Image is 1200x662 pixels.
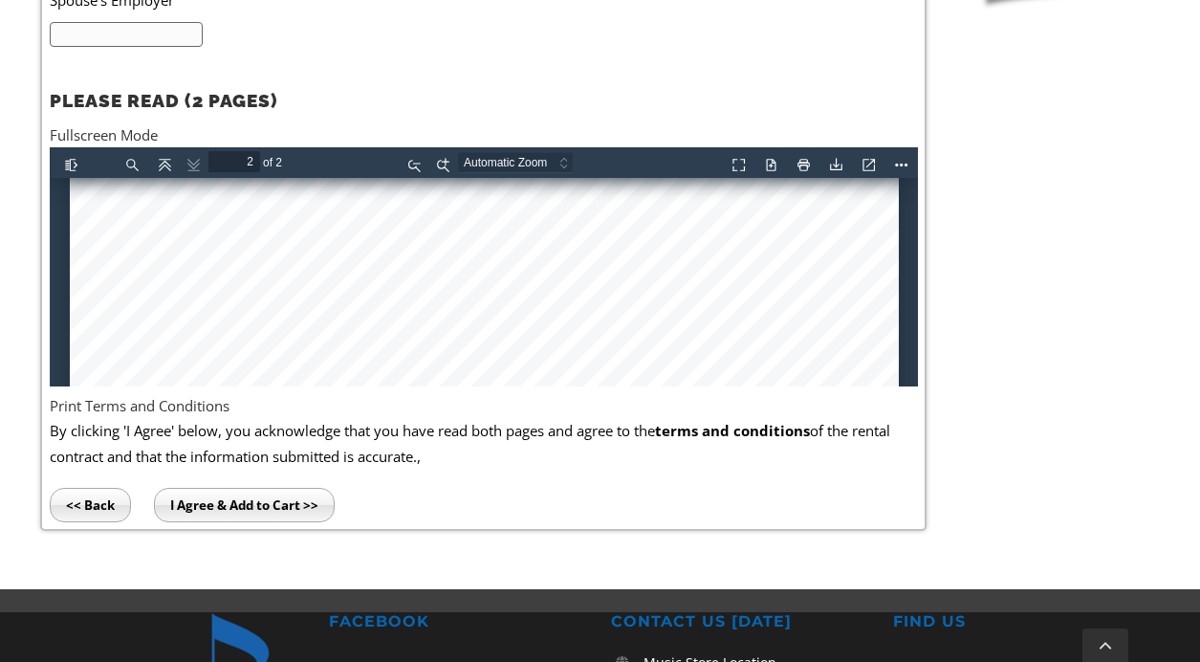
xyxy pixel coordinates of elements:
input: I Agree & Add to Cart >> [154,488,335,522]
h2: CONTACT US [DATE] [611,612,871,632]
strong: PLEASE READ (2 PAGES) [50,90,277,111]
a: Fullscreen Mode [50,125,158,144]
h2: FIND US [893,612,1153,632]
span: of 2 [210,5,239,26]
h2: FACEBOOK [329,612,589,632]
b: terms and conditions [655,421,810,440]
select: Zoom [408,5,544,25]
a: Print Terms and Conditions [50,396,229,415]
input: << Back [50,488,131,522]
input: Page [159,4,210,25]
p: By clicking 'I Agree' below, you acknowledge that you have read both pages and agree to the of th... [50,418,918,469]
